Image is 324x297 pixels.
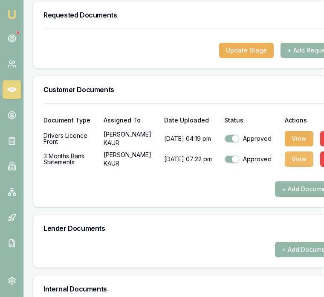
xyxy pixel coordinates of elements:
p: [PERSON_NAME] KAUR [104,130,157,147]
div: Drivers Licence Front [43,130,97,147]
div: Approved [224,155,278,163]
button: View [285,131,313,146]
button: Update Stage [219,43,274,58]
img: emu-icon-u.png [7,9,17,20]
div: 3 Months Bank Statements [43,151,97,168]
div: Status [224,117,278,123]
div: Approved [224,134,278,143]
div: Assigned To [104,117,157,123]
div: Document Type [43,117,97,123]
p: [DATE] 04:19 pm [164,130,217,147]
button: View [285,151,313,167]
p: [PERSON_NAME] KAUR [104,151,157,168]
div: Date Uploaded [164,117,217,123]
p: [DATE] 07:22 pm [164,151,217,168]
